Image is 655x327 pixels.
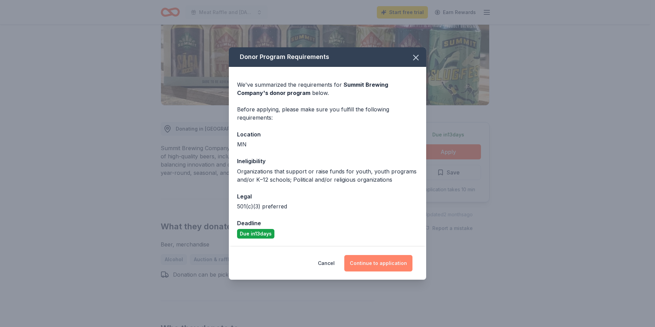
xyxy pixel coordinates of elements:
div: Ineligibility [237,157,418,166]
div: Organizations that support or raise funds for youth, youth programs and/or K–12 schools; Politica... [237,167,418,184]
div: We've summarized the requirements for below. [237,81,418,97]
button: Continue to application [344,255,412,271]
div: 501(c)(3) preferred [237,202,418,210]
div: MN [237,140,418,148]
div: Legal [237,192,418,201]
div: Deadline [237,219,418,228]
button: Cancel [318,255,335,271]
div: Location [237,130,418,139]
div: Donor Program Requirements [229,47,426,67]
div: Before applying, please make sure you fulfill the following requirements: [237,105,418,122]
div: Due in 13 days [237,229,274,239]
